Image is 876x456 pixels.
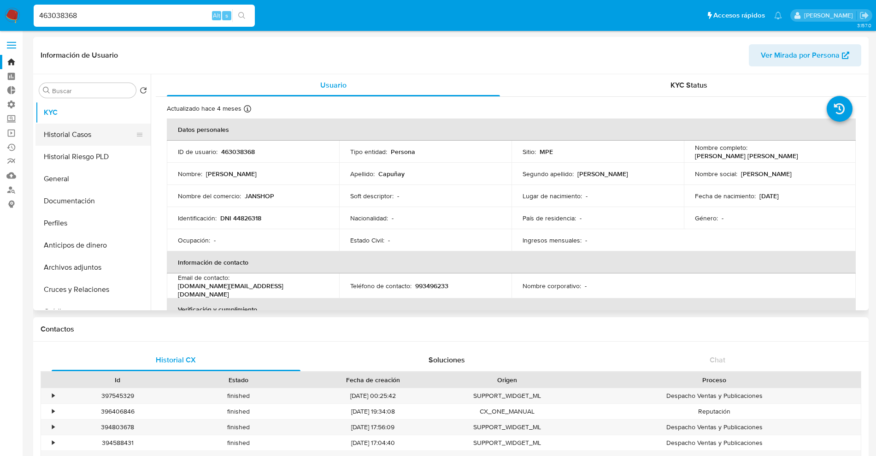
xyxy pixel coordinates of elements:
[35,278,151,301] button: Cruces y Relaciones
[568,404,861,419] div: Reputación
[57,388,178,403] div: 397545329
[350,170,375,178] p: Apellido :
[43,87,50,94] button: Buscar
[350,214,388,222] p: Nacionalidad :
[214,236,216,244] p: -
[759,192,779,200] p: [DATE]
[695,214,718,222] p: Género :
[35,212,151,234] button: Perfiles
[568,420,861,435] div: Despacho Ventas y Publicaciones
[206,170,257,178] p: [PERSON_NAME]
[57,404,178,419] div: 396406846
[749,44,861,66] button: Ver Mirada por Persona
[710,355,725,365] span: Chat
[574,375,854,385] div: Proceso
[299,420,447,435] div: [DATE] 17:56:09
[523,148,536,156] p: Sitio :
[35,101,151,124] button: KYC
[774,12,782,19] a: Notificaciones
[35,168,151,190] button: General
[447,435,568,450] div: SUPPORT_WIDGET_ML
[178,170,202,178] p: Nombre :
[350,236,384,244] p: Estado Civil :
[35,301,151,323] button: Créditos
[397,192,399,200] p: -
[695,152,798,160] p: [PERSON_NAME] [PERSON_NAME]
[713,11,765,20] span: Accesos rápidos
[670,80,707,90] span: KYC Status
[306,375,441,385] div: Fecha de creación
[299,435,447,450] div: [DATE] 17:04:40
[580,214,582,222] p: -
[391,148,415,156] p: Persona
[52,87,132,95] input: Buscar
[320,80,347,90] span: Usuario
[388,236,390,244] p: -
[447,404,568,419] div: CX_ONE_MANUAL
[429,355,465,365] span: Soluciones
[167,104,241,113] p: Actualizado hace 4 meses
[392,214,394,222] p: -
[167,251,856,273] th: Información de contacto
[741,170,792,178] p: [PERSON_NAME]
[221,148,255,156] p: 463038368
[57,435,178,450] div: 394588431
[41,51,118,60] h1: Información de Usuario
[299,388,447,403] div: [DATE] 00:25:42
[523,214,576,222] p: País de residencia :
[523,282,581,290] p: Nombre corporativo :
[178,282,324,298] p: [DOMAIN_NAME][EMAIL_ADDRESS][DOMAIN_NAME]
[167,118,856,141] th: Datos personales
[350,282,412,290] p: Teléfono de contacto :
[178,148,218,156] p: ID de usuario :
[447,388,568,403] div: SUPPORT_WIDGET_ML
[167,298,856,320] th: Verificación y cumplimiento
[35,146,151,168] button: Historial Riesgo PLD
[178,388,299,403] div: finished
[245,192,274,200] p: JANSHOP
[447,420,568,435] div: SUPPORT_WIDGET_ML
[178,236,210,244] p: Ocupación :
[577,170,628,178] p: [PERSON_NAME]
[35,124,143,146] button: Historial Casos
[220,214,261,222] p: DNI 44826318
[568,388,861,403] div: Despacho Ventas y Publicaciones
[140,87,147,97] button: Volver al orden por defecto
[225,11,228,20] span: s
[178,420,299,435] div: finished
[178,192,241,200] p: Nombre del comercio :
[695,143,747,152] p: Nombre completo :
[585,236,587,244] p: -
[804,11,856,20] p: santiago.sgreco@mercadolibre.com
[64,375,171,385] div: Id
[213,11,220,20] span: Alt
[415,282,448,290] p: 993496233
[178,214,217,222] p: Identificación :
[156,355,196,365] span: Historial CX
[178,273,229,282] p: Email de contacto :
[178,435,299,450] div: finished
[761,44,840,66] span: Ver Mirada por Persona
[350,192,394,200] p: Soft descriptor :
[52,391,54,400] div: •
[540,148,553,156] p: MPE
[34,10,255,22] input: Buscar usuario o caso...
[52,438,54,447] div: •
[859,11,869,20] a: Salir
[35,234,151,256] button: Anticipos de dinero
[178,404,299,419] div: finished
[52,407,54,416] div: •
[695,192,756,200] p: Fecha de nacimiento :
[35,190,151,212] button: Documentación
[299,404,447,419] div: [DATE] 19:34:08
[350,148,387,156] p: Tipo entidad :
[57,420,178,435] div: 394803678
[52,423,54,432] div: •
[568,435,861,450] div: Despacho Ventas y Publicaciones
[695,170,737,178] p: Nombre social :
[453,375,561,385] div: Origen
[586,192,588,200] p: -
[41,325,861,334] h1: Contactos
[523,170,574,178] p: Segundo apellido :
[378,170,405,178] p: Capuñay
